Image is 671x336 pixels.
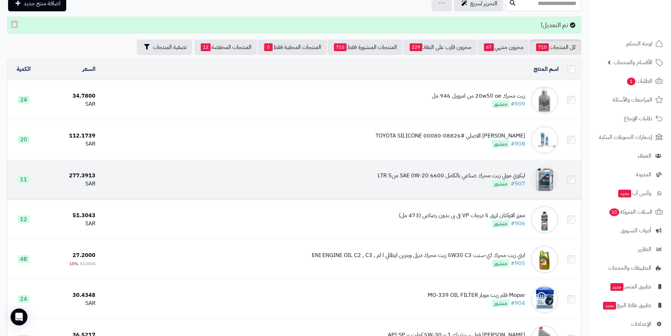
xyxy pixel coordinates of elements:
a: أدوات التسويق [593,222,667,239]
span: لوحة التحكم [626,39,652,49]
a: الكمية [17,65,31,73]
a: المراجعات والأسئلة [593,91,667,108]
a: الطلبات1 [593,73,667,90]
div: SAR [43,299,95,307]
a: تطبيق نقاط البيعجديد [593,297,667,314]
span: 67 [484,43,494,51]
button: × [11,20,18,28]
span: طلبات الإرجاع [624,114,652,123]
a: المدونة [593,166,667,183]
span: الأقسام والمنتجات [614,57,652,67]
span: السلات المتروكة [609,207,652,217]
div: تم التعديل! [7,17,581,33]
div: 51.3043 [43,212,95,220]
a: الإعدادات [593,316,667,332]
div: SAR [43,100,95,108]
span: تطبيق نقاط البيع [602,300,651,310]
span: منشور [492,180,509,188]
span: تصفية المنتجات [153,43,187,51]
img: ايني زيت محرك اي-سنت 5W30 C3 زيت محرك ديزل وبنزين ايطالي ا لتر , ENI ENGINE OIL C2 , C3 [530,245,559,274]
div: SAR [43,180,95,188]
span: 24 [18,295,29,303]
span: منشور [492,299,509,307]
span: جديد [603,302,616,310]
button: تصفية المنتجات [137,39,192,55]
span: منشور [492,140,509,148]
span: 710 [536,43,549,51]
a: لوحة التحكم [593,35,667,52]
a: تطبيق المتجرجديد [593,278,667,295]
div: 277.3913 [43,172,95,180]
a: وآتس آبجديد [593,185,667,202]
span: 15% [69,261,78,267]
a: مخزون قارب على النفاذ229 [403,39,477,55]
span: أدوات التسويق [621,226,651,236]
div: Mopar فلتر زيت موبار MO-339 OIL FILTER [428,291,525,299]
img: سيليكون تويوتا الاصلي #08826-00080 TOYOTA SILICONE [530,126,559,154]
span: الإعدادات [631,319,651,329]
img: معزز الاوكتان ازرق 5 درجات VP فى بى بدون رصاص (473 مل) [530,206,559,234]
span: تطبيق المتجر [610,282,651,292]
div: ايني زيت محرك اي-سنت 5W30 C3 زيت محرك ديزل وبنزين ايطالي ا لتر , ENI ENGINE OIL C2 , C3 [312,251,525,259]
span: منشور [492,259,509,267]
span: التطبيقات والخدمات [608,263,651,273]
div: ليكوي مولي زيت محرك صناعي بالكامل 6600 SAE 0W-20 منLTR 5 [378,172,525,180]
a: #906 [511,219,525,228]
span: 48 [18,255,29,263]
a: اسم المنتج [534,65,559,73]
a: التطبيقات والخدمات [593,259,667,276]
span: 20 [18,136,29,143]
a: #905 [511,259,525,268]
span: منشور [492,220,509,227]
img: Mopar فلتر زيت موبار MO-339 OIL FILTER [530,285,559,313]
div: Open Intercom Messenger [11,308,27,325]
a: التقارير [593,241,667,258]
a: كل المنتجات710 [530,39,581,55]
a: مخزون منتهي67 [478,39,529,55]
span: المراجعات والأسئلة [613,95,652,105]
span: 24 [18,96,29,104]
span: جديد [610,283,623,291]
a: #909 [511,100,525,108]
span: منشور [492,100,509,108]
div: 112.1739 [43,132,95,140]
a: #908 [511,140,525,148]
span: جديد [618,190,631,197]
a: السعر [82,65,95,73]
div: SAR [43,140,95,148]
div: زيت محرك 20w50 oe من امزويل 946 مل [432,92,525,100]
img: زيت محرك 20w50 oe من امزويل 946 مل [530,86,559,114]
div: SAR [43,220,95,228]
a: #904 [511,299,525,307]
a: المنتجات المخفضة12 [194,39,257,55]
span: إشعارات التحويلات البنكية [599,132,652,142]
a: المنتجات المنشورة فقط710 [328,39,403,55]
img: ليكوي مولي زيت محرك صناعي بالكامل 6600 SAE 0W-20 منLTR 5 [530,166,559,194]
a: إشعارات التحويلات البنكية [593,129,667,146]
span: 0 [264,43,273,51]
span: التقارير [638,244,651,254]
a: المنتجات المخفية فقط0 [258,39,327,55]
span: 12 [201,43,211,51]
span: الطلبات [626,76,652,86]
a: العملاء [593,147,667,164]
div: معزز الاوكتان ازرق 5 درجات VP فى بى بدون رصاص (473 مل) [399,212,525,220]
span: 710 [334,43,347,51]
span: 32.0000 [80,261,95,267]
a: طلبات الإرجاع [593,110,667,127]
span: المدونة [636,170,651,179]
span: 10 [609,208,619,216]
div: 34.7800 [43,92,95,100]
span: 12 [18,215,29,223]
span: 11 [18,176,29,183]
img: logo-2.png [623,20,664,35]
span: 27.2000 [73,251,95,259]
a: السلات المتروكة10 [593,203,667,220]
span: وآتس آب [617,188,651,198]
a: #907 [511,179,525,188]
span: 229 [410,43,422,51]
div: [PERSON_NAME] الاصلي #08826-00080 TOYOTA SILICONE [375,132,525,140]
div: 30.4348 [43,291,95,299]
span: العملاء [638,151,651,161]
span: 1 [627,78,635,85]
